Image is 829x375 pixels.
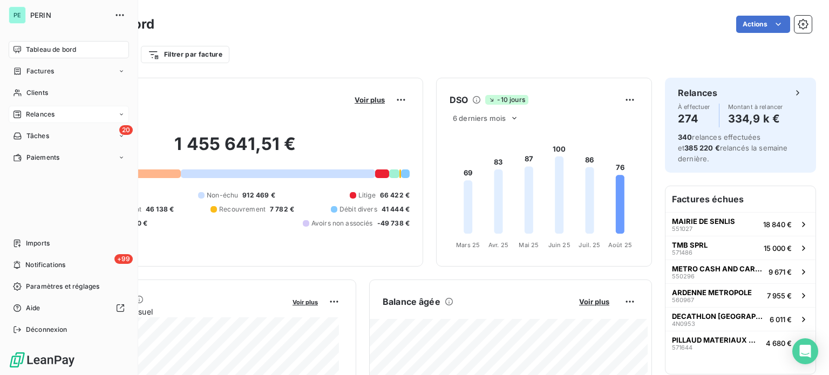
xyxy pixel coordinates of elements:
tspan: Juin 25 [548,241,570,249]
span: Paramètres et réglages [26,282,99,291]
span: PILLAUD MATERIAUX MEAUX [672,336,762,344]
span: 41 444 € [382,204,410,214]
span: -10 jours [485,95,528,105]
span: Voir plus [293,298,318,306]
tspan: Juil. 25 [579,241,600,249]
a: 20Tâches [9,127,129,145]
div: PE [9,6,26,24]
span: 560967 [672,297,694,303]
h4: 274 [678,110,710,127]
a: Relances [9,106,129,123]
span: 20 [119,125,133,135]
tspan: Mai 25 [519,241,539,249]
span: 551027 [672,226,692,232]
span: relances effectuées et relancés la semaine dernière. [678,133,788,163]
span: Litige [358,190,376,200]
h6: DSO [450,93,468,106]
a: Factures [9,63,129,80]
span: Aide [26,303,40,313]
button: Voir plus [289,297,321,306]
button: MAIRIE DE SENLIS55102718 840 € [665,212,816,236]
tspan: Août 25 [608,241,632,249]
span: Factures [26,66,54,76]
span: Relances [26,110,55,119]
span: Imports [26,238,50,248]
button: METRO CASH AND CARRY FRANCE5502969 671 € [665,260,816,283]
span: 340 [678,133,692,141]
span: MAIRIE DE SENLIS [672,217,735,226]
span: Voir plus [579,297,609,306]
span: Chiffre d'affaires mensuel [61,306,285,317]
span: Tâches [26,131,49,141]
span: 571644 [672,344,692,351]
span: 66 422 € [380,190,410,200]
button: Filtrer par facture [141,46,229,63]
span: 7 782 € [270,204,294,214]
h6: Relances [678,86,717,99]
tspan: Avr. 25 [488,241,508,249]
span: Montant à relancer [728,104,783,110]
span: 7 955 € [767,291,792,300]
span: À effectuer [678,104,710,110]
a: Clients [9,84,129,101]
span: 9 671 € [769,268,792,276]
button: TMB SPRL57148615 000 € [665,236,816,260]
button: ARDENNE METROPOLE5609677 955 € [665,283,816,307]
button: Actions [736,16,790,33]
span: ARDENNE METROPOLE [672,288,752,297]
span: TMB SPRL [672,241,708,249]
span: Clients [26,88,48,98]
span: 6 011 € [770,315,792,324]
span: DECATHLON [GEOGRAPHIC_DATA] [672,312,765,321]
span: 15 000 € [764,244,792,253]
img: Logo LeanPay [9,351,76,369]
span: 912 469 € [242,190,275,200]
div: Open Intercom Messenger [792,338,818,364]
span: Notifications [25,260,65,270]
span: Avoirs non associés [311,219,373,228]
tspan: Mars 25 [456,241,480,249]
span: 571486 [672,249,692,256]
a: Paramètres et réglages [9,278,129,295]
button: PILLAUD MATERIAUX MEAUX5716444 680 € [665,331,816,354]
h4: 334,9 k € [728,110,783,127]
span: 6 derniers mois [453,114,506,122]
h6: Factures échues [665,186,816,212]
span: Paiements [26,153,59,162]
a: Aide [9,299,129,317]
h6: Balance âgée [383,295,440,308]
span: Déconnexion [26,325,67,335]
span: 550296 [672,273,695,279]
span: 4 680 € [766,339,792,347]
span: 385 220 € [684,144,719,152]
a: Tableau de bord [9,41,129,58]
span: +99 [114,254,133,264]
span: 4N0953 [672,321,695,327]
span: Tableau de bord [26,45,76,54]
a: Imports [9,235,129,252]
span: 46 138 € [146,204,174,214]
span: Non-échu [207,190,238,200]
h2: 1 455 641,51 € [61,133,410,166]
span: METRO CASH AND CARRY FRANCE [672,264,764,273]
span: PERIN [30,11,108,19]
span: Voir plus [355,96,385,104]
span: Recouvrement [219,204,266,214]
span: Débit divers [339,204,377,214]
a: Paiements [9,149,129,166]
button: Voir plus [576,297,613,306]
span: 18 840 € [763,220,792,229]
span: -49 738 € [377,219,410,228]
button: Voir plus [351,95,388,105]
button: DECATHLON [GEOGRAPHIC_DATA]4N09536 011 € [665,307,816,331]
